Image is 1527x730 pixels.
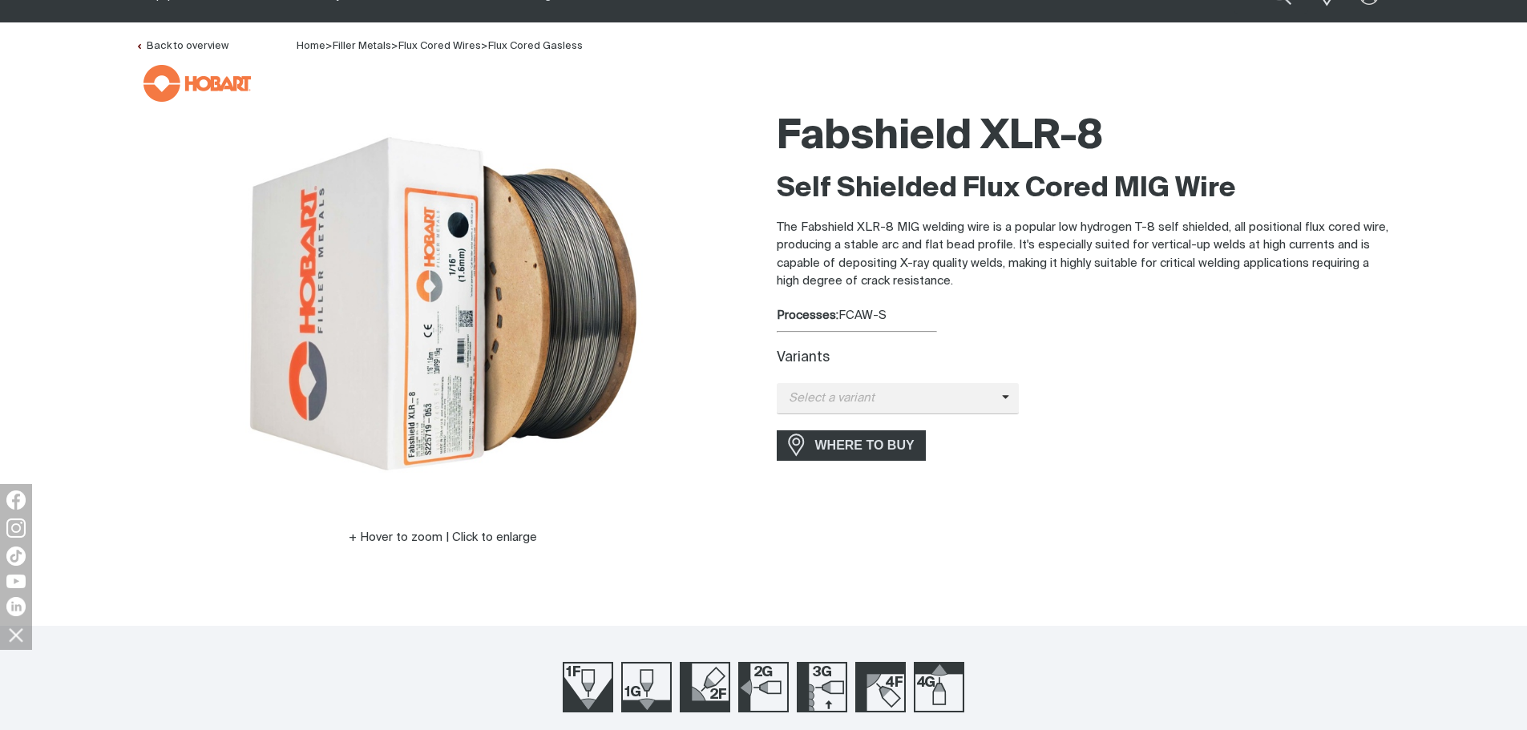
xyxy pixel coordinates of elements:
span: > [325,41,333,51]
span: > [481,41,488,51]
img: Welding Position 4G [914,662,964,712]
span: Home [297,41,325,51]
button: Hover to zoom | Click to enlarge [339,528,547,547]
a: Filler Metals [333,41,391,51]
img: hide socials [2,621,30,648]
span: > [391,41,398,51]
strong: Processes: [777,309,838,321]
h2: Self Shielded Flux Cored MIG Wire [777,171,1392,207]
img: Welding Position 4F [855,662,906,712]
span: Select a variant [777,389,1002,408]
h1: Fabshield XLR-8 [777,111,1392,163]
img: Facebook [6,490,26,510]
img: LinkedIn [6,597,26,616]
img: Welding Position 2F [680,662,730,712]
img: Instagram [6,518,26,538]
div: FCAW-S [777,307,1392,325]
a: Flux Cored Gasless [488,41,583,51]
p: The Fabshield XLR-8 MIG welding wire is a popular low hydrogen T-8 self shielded, all positional ... [777,219,1392,291]
img: YouTube [6,575,26,588]
a: WHERE TO BUY [777,430,927,460]
a: Home [297,39,325,51]
img: Hobart [143,65,251,102]
span: WHERE TO BUY [805,433,925,458]
label: Variants [777,351,830,365]
a: Back to overview [135,41,228,51]
img: Welding Position 1F [563,662,613,712]
img: Welding Position 3G Up [797,662,847,712]
img: Welding Position 1G [621,662,672,712]
img: Fabshield XLR-8 [243,103,644,504]
img: Welding Position 2G [738,662,789,712]
a: Flux Cored Wires [398,41,481,51]
img: TikTok [6,546,26,566]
